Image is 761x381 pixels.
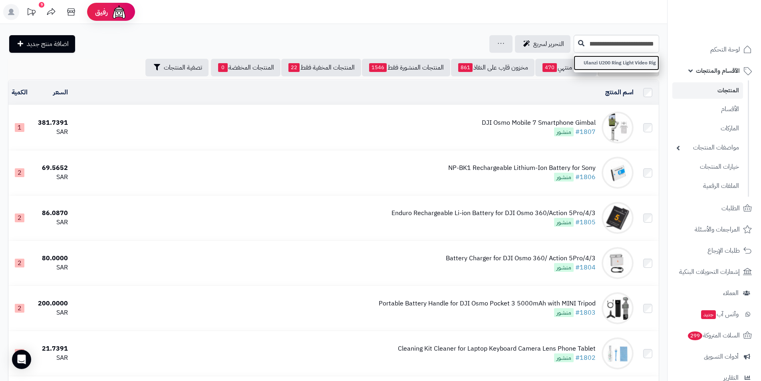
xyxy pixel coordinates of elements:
a: السعر [53,88,68,97]
a: مخزون منتهي470 [535,59,597,76]
span: لوحة التحكم [710,44,740,55]
span: 861 [458,63,473,72]
div: Open Intercom Messenger [12,350,31,369]
a: #1807 [575,127,596,137]
span: تصفية المنتجات [164,63,202,72]
a: إشعارات التحويلات البنكية [672,262,756,281]
span: رفيق [95,7,108,17]
a: وآتس آبجديد [672,305,756,324]
span: 1 [15,123,24,132]
div: SAR [34,353,68,363]
div: DJI Osmo Mobile 7 Smartphone Gimbal [482,118,596,128]
span: منشور [554,128,574,136]
a: المنتجات المنشورة فقط1546 [362,59,450,76]
a: المراجعات والأسئلة [672,220,756,239]
a: المنتجات [672,82,743,99]
a: خيارات المنتجات [672,158,743,176]
div: SAR [34,173,68,182]
a: #1806 [575,172,596,182]
a: الأقسام [672,101,743,118]
a: الماركات [672,120,743,137]
a: الكمية [12,88,28,97]
span: 0 [218,63,228,72]
div: 69.5652 [34,164,68,173]
a: اضافة منتج جديد [9,35,75,53]
a: #1802 [575,353,596,363]
a: تحديثات المنصة [21,4,41,22]
div: 381.7391 [34,118,68,128]
a: الملفات الرقمية [672,178,743,195]
span: أدوات التسويق [704,351,739,362]
a: طلبات الإرجاع [672,241,756,260]
img: logo-2.png [707,14,753,31]
a: المنتجات المخفية فقط22 [281,59,361,76]
span: المراجعات والأسئلة [695,224,740,235]
a: #1803 [575,308,596,317]
span: اضافة منتج جديد [27,39,69,49]
span: جديد [701,310,716,319]
a: لوحة التحكم [672,40,756,59]
a: #1804 [575,263,596,272]
div: Enduro Rechargeable Li-ion Battery for DJI Osmo 360/Action 5Pro/4/3 [391,209,596,218]
div: SAR [34,308,68,317]
a: Ulanzi U200 Ring Light Video Rig [574,56,659,70]
div: SAR [34,128,68,137]
span: 2 [15,213,24,222]
span: وآتس آب [700,309,739,320]
span: منشور [554,353,574,362]
div: 80.0000 [34,254,68,263]
a: مخزون قارب على النفاذ861 [451,59,534,76]
div: NP-BK1 Rechargeable Lithium-Ion Battery for Sony [448,164,596,173]
span: 2 [15,349,24,358]
a: #1805 [575,217,596,227]
span: منشور [554,308,574,317]
img: ai-face.png [111,4,127,20]
div: Portable Battery Handle for DJI Osmo Pocket 3 5000mAh with MINI Tripod [379,299,596,308]
div: SAR [34,263,68,272]
span: منشور [554,263,574,272]
span: 2 [15,168,24,177]
div: Battery Charger for DJI Osmo 360/ Action 5Pro/4/3 [446,254,596,263]
span: 2 [15,259,24,267]
div: 21.7391 [34,344,68,353]
a: السلات المتروكة299 [672,326,756,345]
a: التحرير لسريع [515,35,570,53]
div: 200.0000 [34,299,68,308]
a: الطلبات [672,199,756,218]
div: SAR [34,218,68,227]
img: Battery Charger for DJI Osmo 360/ Action 5Pro/4/3 [602,247,634,279]
img: Cleaning Kit Cleaner for Laptop Keyboard Camera Lens Phone Tablet [602,337,634,369]
span: إشعارات التحويلات البنكية [679,266,740,277]
span: السلات المتروكة [687,330,740,341]
img: Enduro Rechargeable Li-ion Battery for DJI Osmo 360/Action 5Pro/4/3 [602,202,634,234]
span: الطلبات [721,203,740,214]
img: DJI Osmo Mobile 7 Smartphone Gimbal [602,112,634,144]
span: 470 [542,63,557,72]
span: الأقسام والمنتجات [696,65,740,76]
a: العملاء [672,283,756,303]
span: 299 [687,331,703,340]
span: 22 [288,63,300,72]
span: طلبات الإرجاع [707,245,740,256]
a: أدوات التسويق [672,347,756,366]
span: 2 [15,304,24,313]
span: 1546 [369,63,387,72]
a: اسم المنتج [605,88,634,97]
a: مواصفات المنتجات [672,139,743,156]
img: NP-BK1 Rechargeable Lithium-Ion Battery for Sony [602,157,634,189]
img: Portable Battery Handle for DJI Osmo Pocket 3 5000mAh with MINI Tripod [602,292,634,324]
div: 86.0870 [34,209,68,218]
div: 9 [39,2,44,8]
button: تصفية المنتجات [145,59,209,76]
a: المنتجات المخفضة0 [211,59,280,76]
span: التحرير لسريع [533,39,564,49]
span: منشور [554,218,574,227]
span: منشور [554,173,574,182]
span: العملاء [723,287,739,299]
div: Cleaning Kit Cleaner for Laptop Keyboard Camera Lens Phone Tablet [398,344,596,353]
